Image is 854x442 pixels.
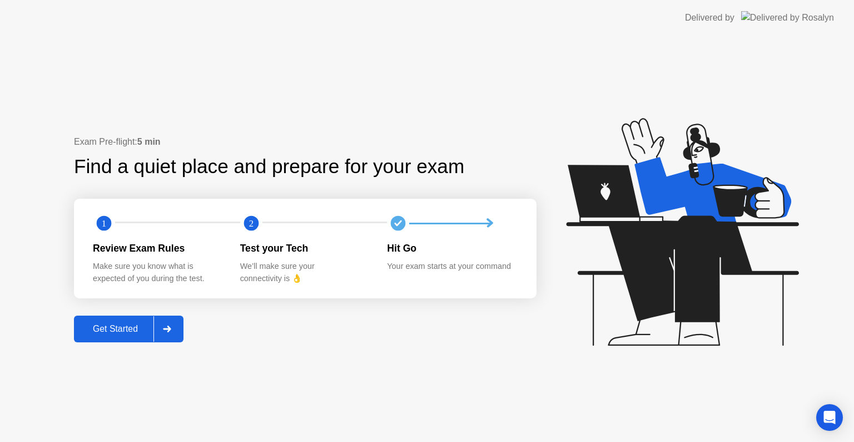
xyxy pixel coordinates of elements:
[74,152,466,181] div: Find a quiet place and prepare for your exam
[240,241,370,256] div: Test your Tech
[249,218,254,229] text: 2
[74,316,183,342] button: Get Started
[240,261,370,284] div: We’ll make sure your connectivity is 👌
[137,137,161,146] b: 5 min
[93,241,222,256] div: Review Exam Rules
[387,241,517,256] div: Hit Go
[93,261,222,284] div: Make sure you know what is expected of you during the test.
[816,404,843,431] div: Open Intercom Messenger
[741,11,834,24] img: Delivered by Rosalyn
[102,218,106,229] text: 1
[77,324,153,334] div: Get Started
[387,261,517,273] div: Your exam starts at your command
[74,135,537,149] div: Exam Pre-flight:
[685,11,734,24] div: Delivered by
